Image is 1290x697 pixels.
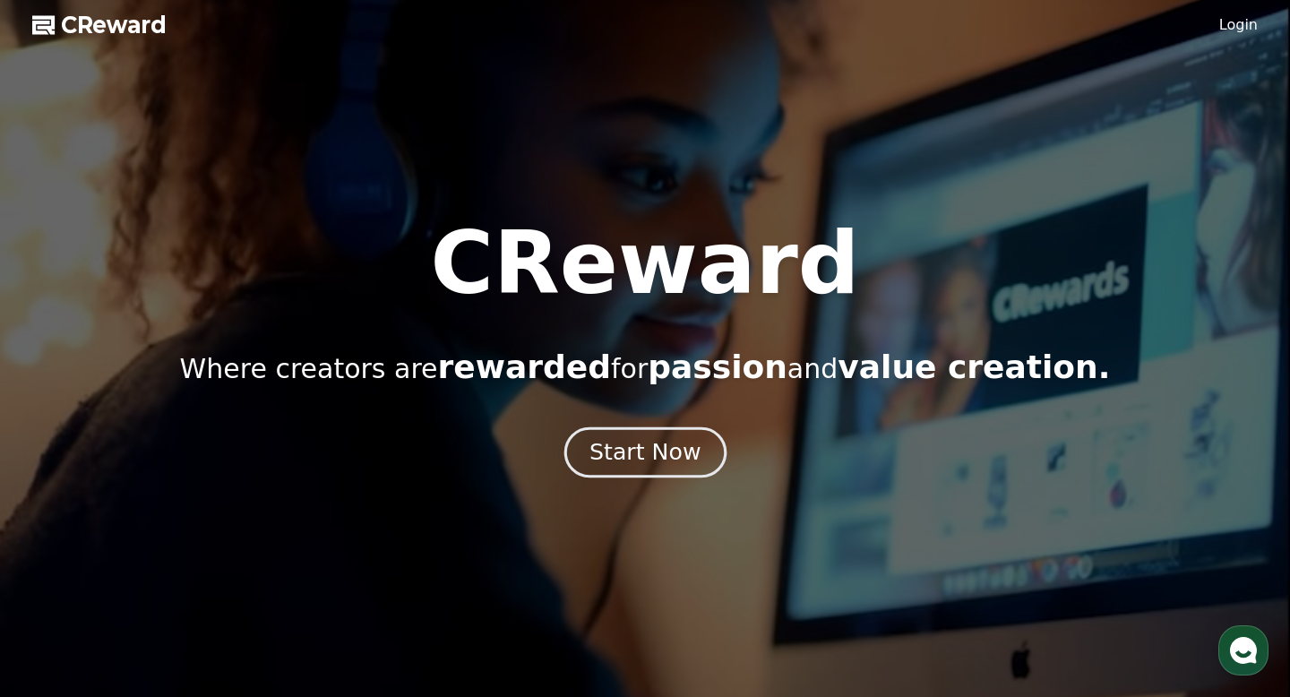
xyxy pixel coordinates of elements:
span: Home [46,575,77,589]
span: value creation. [838,348,1110,385]
a: Login [1219,14,1258,36]
div: Start Now [589,437,701,468]
a: CReward [32,11,167,39]
button: Start Now [563,427,726,478]
span: rewarded [438,348,611,385]
p: Where creators are for and [180,349,1111,385]
a: Home [5,548,118,593]
span: Messages [149,576,202,590]
h1: CReward [430,220,859,306]
span: passion [648,348,787,385]
span: CReward [61,11,167,39]
a: Messages [118,548,231,593]
a: Start Now [568,446,723,463]
a: Settings [231,548,344,593]
span: Settings [265,575,309,589]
